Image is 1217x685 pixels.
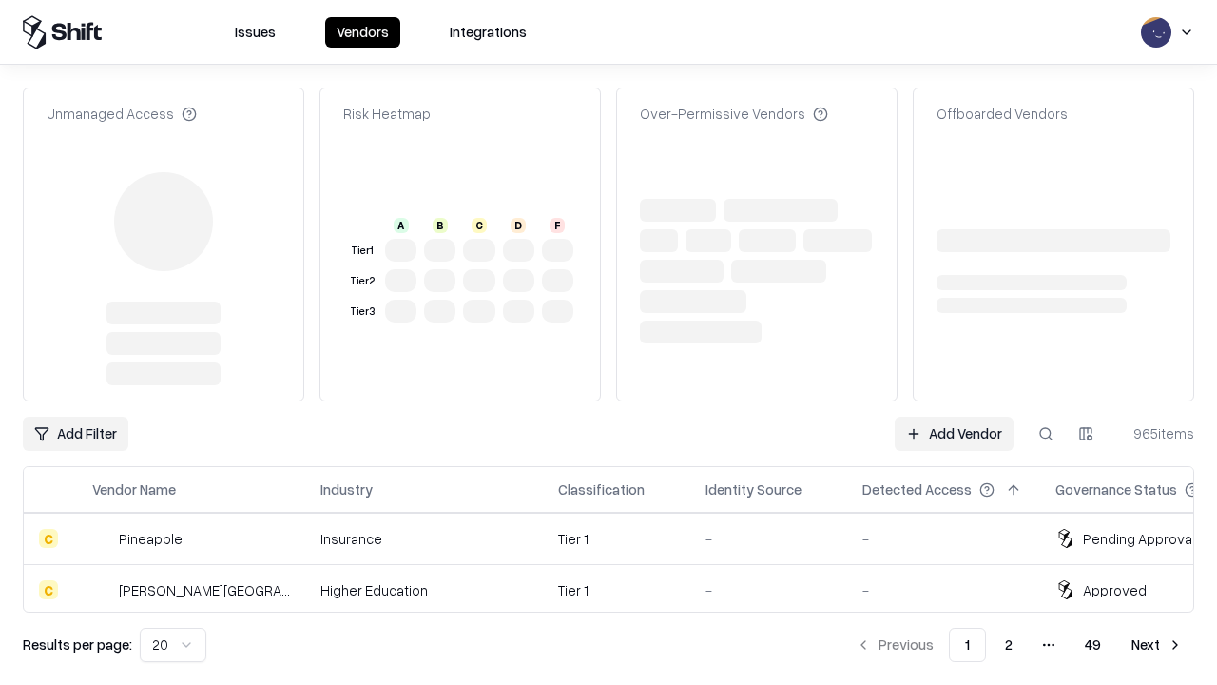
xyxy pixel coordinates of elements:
[640,104,828,124] div: Over-Permissive Vendors
[937,104,1068,124] div: Offboarded Vendors
[558,479,645,499] div: Classification
[705,479,802,499] div: Identity Source
[92,529,111,548] img: Pineapple
[1118,423,1194,443] div: 965 items
[92,580,111,599] img: Reichman University
[433,218,448,233] div: B
[705,580,832,600] div: -
[558,529,675,549] div: Tier 1
[705,529,832,549] div: -
[23,417,128,451] button: Add Filter
[39,529,58,548] div: C
[347,273,377,289] div: Tier 2
[558,580,675,600] div: Tier 1
[47,104,197,124] div: Unmanaged Access
[511,218,526,233] div: D
[1055,479,1177,499] div: Governance Status
[23,635,132,655] p: Results per page:
[347,243,377,259] div: Tier 1
[862,479,972,499] div: Detected Access
[472,218,487,233] div: C
[343,104,431,124] div: Risk Heatmap
[949,628,986,662] button: 1
[895,417,1014,451] a: Add Vendor
[92,479,176,499] div: Vendor Name
[394,218,409,233] div: A
[320,529,528,549] div: Insurance
[1083,529,1195,549] div: Pending Approval
[347,303,377,320] div: Tier 3
[320,479,373,499] div: Industry
[1120,628,1194,662] button: Next
[844,628,1194,662] nav: pagination
[438,17,538,48] button: Integrations
[862,529,1025,549] div: -
[990,628,1028,662] button: 2
[119,529,183,549] div: Pineapple
[1070,628,1116,662] button: 49
[550,218,565,233] div: F
[1083,580,1147,600] div: Approved
[39,580,58,599] div: C
[223,17,287,48] button: Issues
[320,580,528,600] div: Higher Education
[325,17,400,48] button: Vendors
[862,580,1025,600] div: -
[119,580,290,600] div: [PERSON_NAME][GEOGRAPHIC_DATA]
